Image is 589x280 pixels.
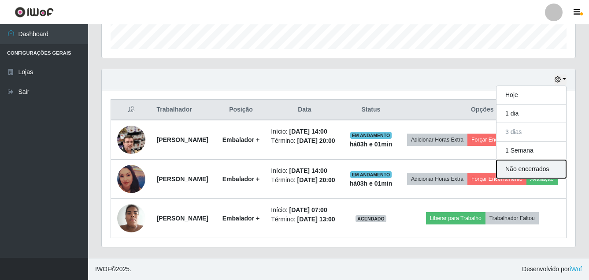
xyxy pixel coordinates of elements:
button: Forçar Encerramento [467,173,526,185]
span: IWOF [95,265,111,273]
img: 1699235527028.jpeg [117,115,145,165]
span: AGENDADO [356,215,386,222]
span: © 2025 . [95,265,131,274]
time: [DATE] 20:00 [297,137,335,144]
time: [DATE] 07:00 [289,206,327,213]
strong: Embalador + [222,215,259,222]
li: Término: [271,175,338,185]
th: Trabalhador [152,100,216,120]
th: Opções [399,100,567,120]
img: 1738963507457.jpeg [117,165,145,193]
li: Término: [271,136,338,146]
th: Posição [216,100,266,120]
button: Liberar para Trabalho [426,212,485,224]
time: [DATE] 13:00 [297,216,335,223]
strong: Embalador + [222,136,259,143]
li: Término: [271,215,338,224]
strong: [PERSON_NAME] [157,215,208,222]
button: Adicionar Horas Extra [407,134,467,146]
span: Desenvolvido por [522,265,582,274]
button: 3 dias [496,123,566,142]
button: Hoje [496,86,566,105]
li: Início: [271,205,338,215]
button: Adicionar Horas Extra [407,173,467,185]
button: Trabalhador Faltou [485,212,539,224]
button: 1 dia [496,105,566,123]
th: Status [343,100,398,120]
button: Não encerrados [496,160,566,178]
img: 1650483938365.jpeg [117,199,145,237]
button: Forçar Encerramento [467,134,526,146]
time: [DATE] 14:00 [289,128,327,135]
span: EM ANDAMENTO [350,171,392,178]
strong: [PERSON_NAME] [157,136,208,143]
a: iWof [570,265,582,273]
strong: há 03 h e 01 min [350,141,393,148]
li: Início: [271,127,338,136]
li: Início: [271,166,338,175]
time: [DATE] 20:00 [297,176,335,183]
strong: Embalador + [222,175,259,183]
strong: [PERSON_NAME] [157,175,208,183]
strong: há 03 h e 01 min [350,180,393,187]
button: 1 Semana [496,142,566,160]
time: [DATE] 14:00 [289,167,327,174]
span: EM ANDAMENTO [350,132,392,139]
img: CoreUI Logo [15,7,54,18]
th: Data [266,100,343,120]
button: Avaliação [526,173,558,185]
